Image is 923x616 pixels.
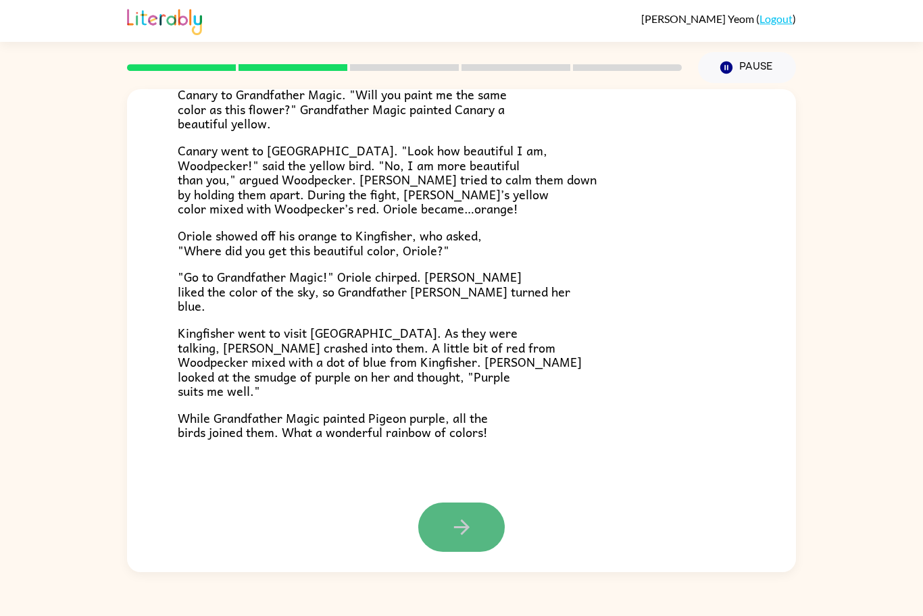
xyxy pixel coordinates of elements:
a: Logout [759,12,793,25]
span: Canary went to [GEOGRAPHIC_DATA]. "Look how beautiful I am, Woodpecker!" said the yellow bird. "N... [178,140,597,218]
span: [PERSON_NAME] Yeom [641,12,756,25]
button: Pause [698,52,796,83]
span: Canary admired Woodpecker’s new color. She wanted to look beautiful, too. "This is my favorite fl... [178,55,507,133]
span: Oriole showed off his orange to Kingfisher, who asked, "Where did you get this beautiful color, O... [178,226,482,260]
div: ( ) [641,12,796,25]
img: Literably [127,5,202,35]
span: While Grandfather Magic painted Pigeon purple, all the birds joined them. What a wonderful rainbo... [178,408,488,442]
span: Kingfisher went to visit [GEOGRAPHIC_DATA]. As they were talking, [PERSON_NAME] crashed into them... [178,323,582,401]
span: "Go to Grandfather Magic!" Oriole chirped. [PERSON_NAME] liked the color of the sky, so Grandfath... [178,267,570,315]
